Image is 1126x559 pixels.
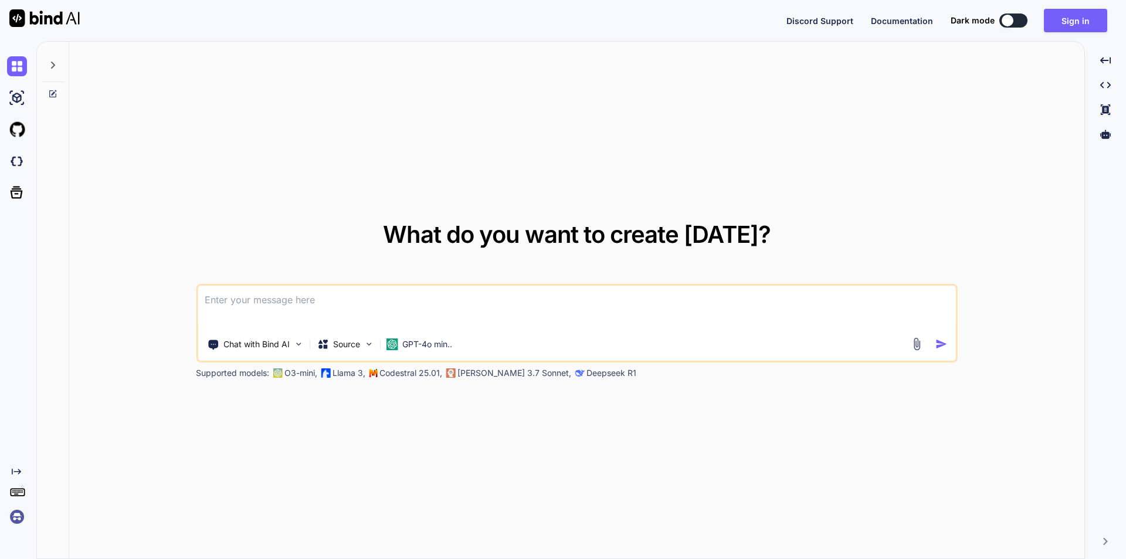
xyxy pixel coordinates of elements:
[9,9,80,27] img: Bind AI
[284,367,317,379] p: O3-mini,
[7,507,27,527] img: signin
[364,339,374,349] img: Pick Models
[402,338,452,350] p: GPT-4o min..
[383,220,771,249] span: What do you want to create [DATE]?
[321,368,330,378] img: Llama2
[386,338,398,350] img: GPT-4o mini
[910,337,924,351] img: attachment
[871,15,933,27] button: Documentation
[333,367,365,379] p: Llama 3,
[223,338,290,350] p: Chat with Bind AI
[7,88,27,108] img: ai-studio
[586,367,636,379] p: Deepseek R1
[7,120,27,140] img: githubLight
[786,16,853,26] span: Discord Support
[7,151,27,171] img: darkCloudIdeIcon
[951,15,995,26] span: Dark mode
[369,369,377,377] img: Mistral-AI
[871,16,933,26] span: Documentation
[457,367,571,379] p: [PERSON_NAME] 3.7 Sonnet,
[196,367,269,379] p: Supported models:
[446,368,455,378] img: claude
[293,339,303,349] img: Pick Tools
[786,15,853,27] button: Discord Support
[379,367,442,379] p: Codestral 25.01,
[273,368,282,378] img: GPT-4
[7,56,27,76] img: chat
[333,338,360,350] p: Source
[1044,9,1107,32] button: Sign in
[575,368,584,378] img: claude
[935,338,948,350] img: icon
